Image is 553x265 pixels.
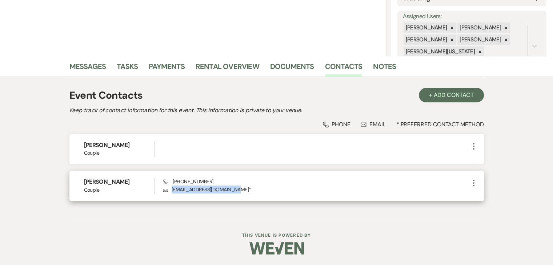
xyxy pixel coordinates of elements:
h2: Keep track of contact information for this event. This information is private to your venue. [69,106,484,115]
span: [PHONE_NUMBER] [163,178,213,185]
div: Phone [323,121,350,128]
img: Weven Logo [249,236,304,261]
a: Documents [270,61,314,77]
label: Assigned Users: [403,11,541,22]
a: Contacts [325,61,362,77]
span: Couple [84,186,155,194]
div: [PERSON_NAME] [457,34,502,45]
div: Email [361,121,386,128]
h1: Event Contacts [69,88,143,103]
div: [PERSON_NAME][US_STATE] [404,46,476,57]
a: Rental Overview [196,61,259,77]
a: Payments [149,61,185,77]
button: + Add Contact [419,88,484,102]
a: Tasks [117,61,138,77]
div: [PERSON_NAME] [404,34,448,45]
p: [EMAIL_ADDRESS][DOMAIN_NAME] * [163,185,469,193]
div: * Preferred Contact Method [69,121,484,128]
span: Couple [84,149,155,157]
h6: [PERSON_NAME] [84,141,155,149]
div: [PERSON_NAME] [404,23,448,33]
h6: [PERSON_NAME] [84,178,155,186]
a: Notes [373,61,396,77]
a: Messages [69,61,106,77]
div: [PERSON_NAME] [457,23,502,33]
